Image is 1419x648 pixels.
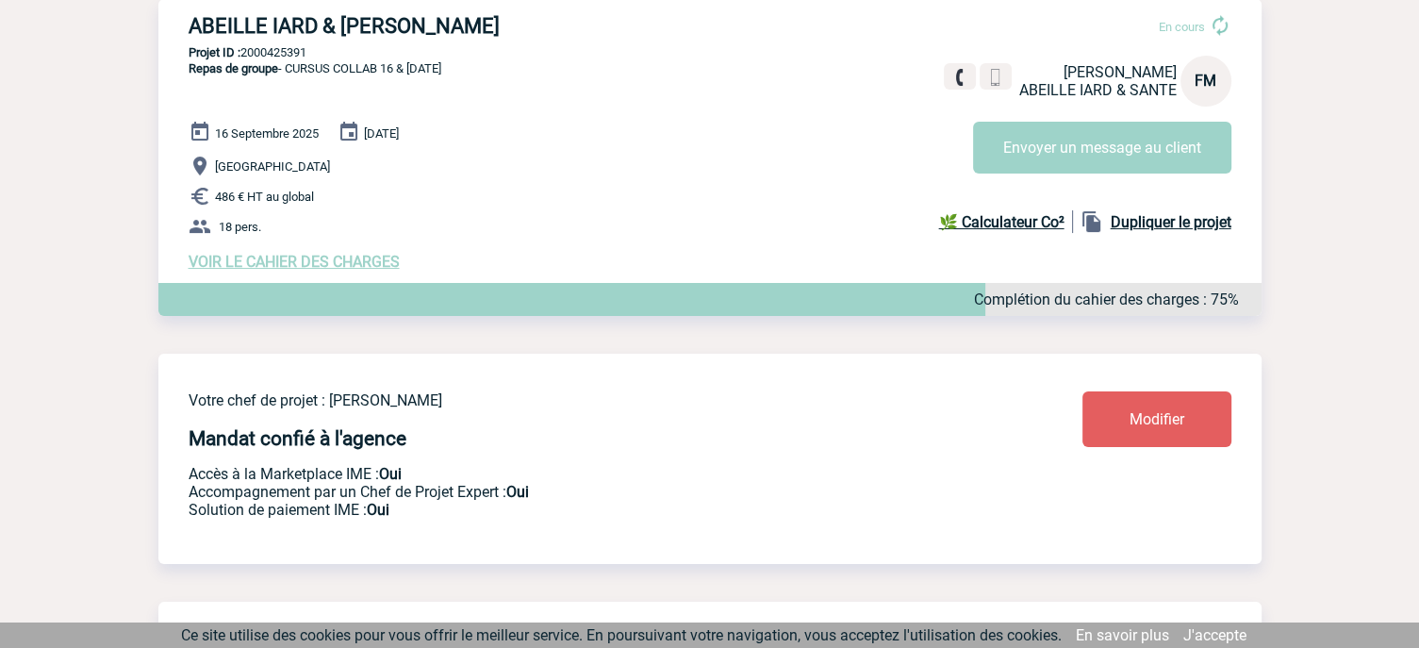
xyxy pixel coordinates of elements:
a: En savoir plus [1076,626,1169,644]
span: [DATE] [364,126,399,141]
span: FM [1195,72,1216,90]
b: Projet ID : [189,45,240,59]
span: Repas de groupe [189,61,278,75]
span: ABEILLE IARD & SANTE [1019,81,1177,99]
span: - CURSUS COLLAB 16 & [DATE] [189,61,441,75]
h4: Mandat confié à l'agence [189,427,406,450]
b: Oui [367,501,389,519]
img: portable.png [987,69,1004,86]
p: Conformité aux process achat client, Prise en charge de la facturation, Mutualisation de plusieur... [189,501,971,519]
span: 16 Septembre 2025 [215,126,319,141]
button: Envoyer un message au client [973,122,1231,174]
b: Dupliquer le projet [1111,213,1231,231]
span: En cours [1159,20,1205,34]
b: 🌿 Calculateur Co² [939,213,1064,231]
p: Accès à la Marketplace IME : [189,465,971,483]
span: Ce site utilise des cookies pour vous offrir le meilleur service. En poursuivant votre navigation... [181,626,1062,644]
a: VOIR LE CAHIER DES CHARGES [189,253,400,271]
span: [PERSON_NAME] [1064,63,1177,81]
h3: ABEILLE IARD & [PERSON_NAME] [189,14,754,38]
span: 486 € HT au global [215,190,314,204]
img: fixe.png [951,69,968,86]
p: Prestation payante [189,483,971,501]
p: Votre chef de projet : [PERSON_NAME] [189,391,971,409]
b: Oui [506,483,529,501]
span: Modifier [1130,410,1184,428]
b: Oui [379,465,402,483]
img: file_copy-black-24dp.png [1081,210,1103,233]
a: J'accepte [1183,626,1246,644]
span: 18 pers. [219,220,261,234]
span: [GEOGRAPHIC_DATA] [215,159,330,174]
a: 🌿 Calculateur Co² [939,210,1073,233]
p: 2000425391 [158,45,1262,59]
